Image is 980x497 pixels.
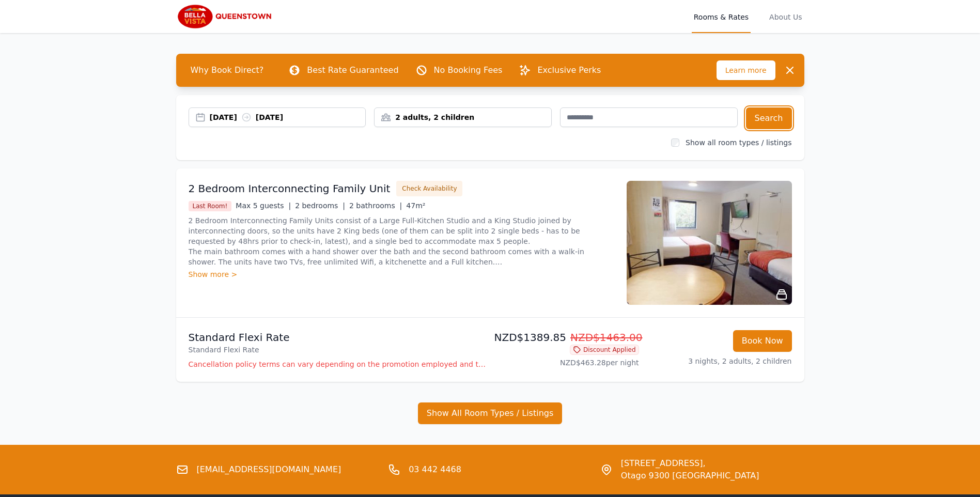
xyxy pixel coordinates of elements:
[686,138,791,147] label: Show all room types / listings
[182,60,272,81] span: Why Book Direct?
[494,330,639,345] p: NZD$1389.85
[434,64,503,76] p: No Booking Fees
[189,201,232,211] span: Last Room!
[406,201,425,210] span: 47m²
[307,64,398,76] p: Best Rate Guaranteed
[349,201,402,210] span: 2 bathrooms |
[197,463,341,476] a: [EMAIL_ADDRESS][DOMAIN_NAME]
[295,201,345,210] span: 2 bedrooms |
[189,345,486,355] p: Standard Flexi Rate
[537,64,601,76] p: Exclusive Perks
[418,402,563,424] button: Show All Room Types / Listings
[409,463,461,476] a: 03 442 4468
[210,112,366,122] div: [DATE] [DATE]
[189,181,391,196] h3: 2 Bedroom Interconnecting Family Unit
[570,331,643,344] span: NZD$1463.00
[236,201,291,210] span: Max 5 guests |
[621,457,759,470] span: [STREET_ADDRESS],
[717,60,775,80] span: Learn more
[570,345,639,355] span: Discount Applied
[733,330,792,352] button: Book Now
[189,269,614,279] div: Show more >
[621,470,759,482] span: Otago 9300 [GEOGRAPHIC_DATA]
[176,4,275,29] img: Bella Vista Queenstown
[375,112,551,122] div: 2 adults, 2 children
[494,358,639,368] p: NZD$463.28 per night
[189,359,486,369] p: Cancellation policy terms can vary depending on the promotion employed and the time of stay of th...
[746,107,792,129] button: Search
[189,215,614,267] p: 2 Bedroom Interconnecting Family Units consist of a Large Full-Kitchen Studio and a King Studio j...
[647,356,792,366] p: 3 nights, 2 adults, 2 children
[396,181,462,196] button: Check Availability
[189,330,486,345] p: Standard Flexi Rate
